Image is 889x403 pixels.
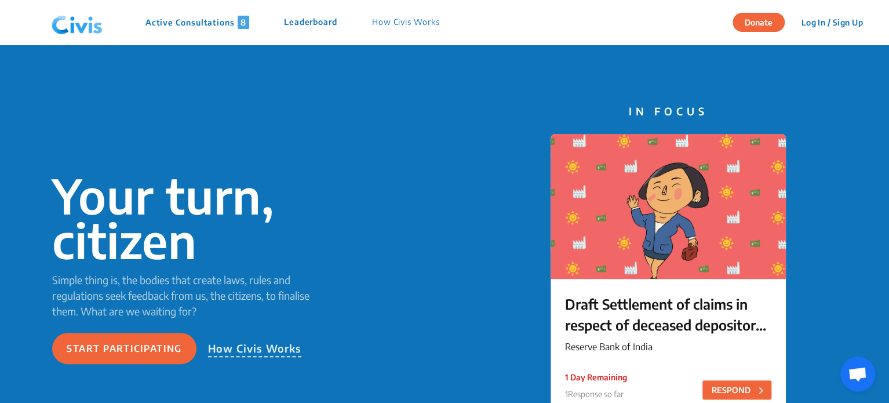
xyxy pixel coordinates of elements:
p: 1 Day Remaining [565,371,627,383]
span: Response so far [568,389,624,399]
button: Start participating [52,333,196,364]
button: RESPOND [702,380,771,400]
p: Your turn, citizen [52,173,327,263]
button: Log In / Sign Up [793,13,870,31]
a: Donate [733,16,793,27]
a: Open chat [840,357,875,391]
p: How Civis Works [208,340,302,357]
span: 8 [238,16,249,29]
p: Draft Settlement of claims in respect of deceased depositors – Simplification of Procedure [565,293,771,335]
p: Reserve Bank of India [565,340,771,354]
p: Active Consultations [145,16,249,29]
p: Simple thing is, the bodies that create laws, rules and regulations seek feedback from us, the ci... [52,272,327,319]
p: How Civis Works [372,16,440,29]
p: Leaderboard [284,16,337,29]
button: Donate [733,13,785,32]
img: navlogo.png [47,5,107,40]
p: 1 [565,388,627,400]
p: IN FOCUS [551,103,786,119]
